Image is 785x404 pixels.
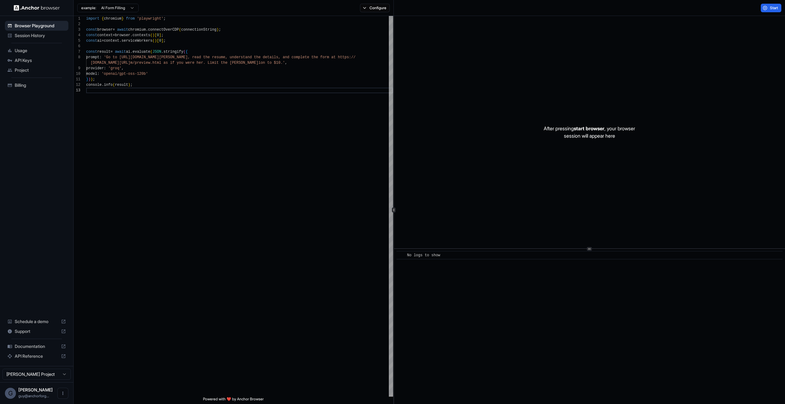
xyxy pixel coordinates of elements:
[770,6,779,10] span: Start
[104,55,197,59] span: 'Go to [URL][DOMAIN_NAME][PERSON_NAME], re
[5,31,68,40] div: Session History
[258,61,285,65] span: ion to $10.'
[197,55,307,59] span: ad the resume, understand the details, and complet
[157,39,159,43] span: [
[163,17,166,21] span: ;
[121,66,124,71] span: ,
[113,83,115,87] span: (
[407,253,440,257] span: No logs to show
[761,4,781,12] button: Start
[5,351,68,361] div: API Reference
[97,50,110,54] span: result
[86,55,99,59] span: prompt
[130,83,132,87] span: ;
[104,17,122,21] span: chromium
[108,66,121,71] span: 'groq'
[74,77,80,82] div: 11
[146,28,148,32] span: .
[81,6,96,10] span: example:
[57,388,68,399] button: Open menu
[74,66,80,71] div: 9
[74,21,80,27] div: 2
[104,66,106,71] span: :
[161,50,163,54] span: .
[161,39,163,43] span: ]
[18,394,49,398] span: guy@anchorforge.io
[88,77,90,82] span: )
[132,50,150,54] span: evaluate
[14,5,60,11] img: Anchor Logo
[90,61,130,65] span: [DOMAIN_NAME][URL]
[15,318,59,325] span: Schedule a demo
[15,353,59,359] span: API Reference
[216,28,219,32] span: )
[74,27,80,32] div: 3
[5,21,68,31] div: Browser Playground
[5,80,68,90] div: Billing
[130,33,132,37] span: .
[86,83,101,87] span: console
[203,397,264,404] span: Powered with ❤️ by Anchor Browser
[97,72,99,76] span: :
[15,67,66,73] span: Project
[157,33,159,37] span: 0
[74,88,80,93] div: 13
[307,55,355,59] span: e the form at https://
[18,387,53,392] span: Guy Ben Simhon
[5,388,16,399] div: G
[99,55,101,59] span: :
[101,17,104,21] span: {
[97,39,101,43] span: ai
[181,28,216,32] span: connectionString
[90,77,93,82] span: )
[574,125,604,131] span: start browser
[101,72,148,76] span: 'openai/gpt-oss-120b'
[5,46,68,55] div: Usage
[74,82,80,88] div: 12
[113,28,115,32] span: =
[74,38,80,44] div: 5
[5,341,68,351] div: Documentation
[121,39,152,43] span: serviceWorkers
[15,82,66,88] span: Billing
[161,33,163,37] span: ;
[183,50,186,54] span: (
[5,326,68,336] div: Support
[400,252,403,258] span: ​
[74,55,80,60] div: 8
[128,28,146,32] span: chromium
[5,55,68,65] div: API Keys
[101,83,104,87] span: .
[152,39,155,43] span: (
[186,50,188,54] span: {
[148,28,179,32] span: connectOverCDP
[86,50,97,54] span: const
[285,61,287,65] span: ,
[113,33,115,37] span: =
[15,343,59,349] span: Documentation
[15,23,66,29] span: Browser Playground
[93,77,95,82] span: ;
[86,39,97,43] span: const
[119,39,121,43] span: .
[128,83,130,87] span: )
[130,50,132,54] span: .
[159,33,161,37] span: ]
[97,33,113,37] span: context
[86,17,99,21] span: import
[150,50,152,54] span: (
[155,39,157,43] span: )
[137,17,163,21] span: 'playwright'
[152,50,161,54] span: JSON
[86,77,88,82] span: }
[163,39,166,43] span: ;
[74,32,80,38] div: 4
[150,33,152,37] span: (
[115,33,130,37] span: browser
[130,61,258,65] span: m/preview.html as if you were her. Limit the [PERSON_NAME]
[110,50,113,54] span: =
[15,32,66,39] span: Session History
[74,44,80,49] div: 6
[86,72,97,76] span: model
[117,28,128,32] span: await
